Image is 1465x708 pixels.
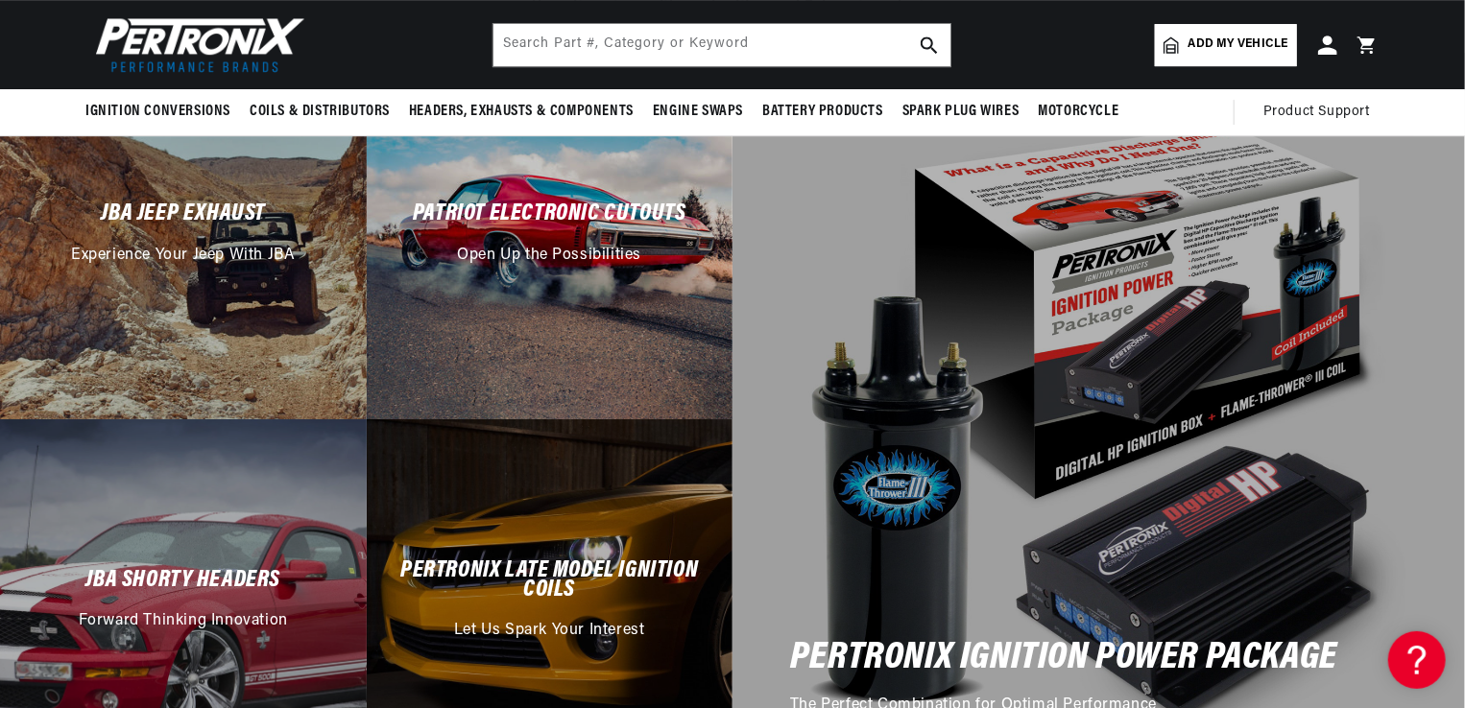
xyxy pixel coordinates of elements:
[101,204,265,224] h2: JBA Jeep Exhaust
[1263,102,1370,123] span: Product Support
[400,561,700,601] h2: PerTronix Late Model Ignition Coils
[902,102,1020,122] span: Spark Plug Wires
[1155,24,1297,66] a: Add my vehicle
[1189,35,1288,54] span: Add my vehicle
[85,89,240,134] summary: Ignition Conversions
[79,609,288,634] p: Forward Thinking Innovation
[71,244,295,269] p: Experience Your Jeep With JBA
[85,102,230,122] span: Ignition Conversions
[454,619,645,644] p: Let Us Spark Your Interest
[1038,102,1118,122] span: Motorcycle
[409,102,634,122] span: Headers, Exhausts & Components
[85,571,280,590] h2: JBA Shorty Headers
[1263,89,1380,135] summary: Product Support
[250,102,390,122] span: Coils & Distributors
[399,89,643,134] summary: Headers, Exhausts & Components
[85,12,306,78] img: Pertronix
[643,89,753,134] summary: Engine Swaps
[367,53,733,419] a: Patriot Electronic Cutouts Open Up the Possibilities
[240,89,399,134] summary: Coils & Distributors
[413,204,686,224] h2: Patriot Electronic Cutouts
[653,102,743,122] span: Engine Swaps
[493,24,950,66] input: Search Part #, Category or Keyword
[908,24,950,66] button: search button
[457,244,641,269] p: Open Up the Possibilities
[753,89,893,134] summary: Battery Products
[790,642,1337,674] h2: PerTronix Ignition Power Package
[893,89,1029,134] summary: Spark Plug Wires
[1028,89,1128,134] summary: Motorcycle
[762,102,883,122] span: Battery Products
